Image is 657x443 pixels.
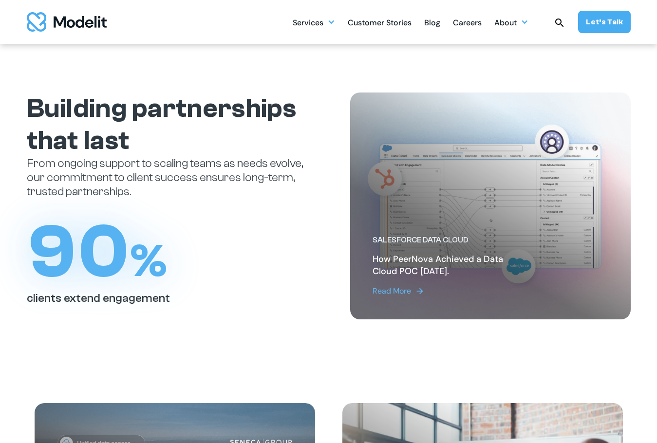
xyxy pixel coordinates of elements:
p: From ongoing support to scaling teams as needs evolve, our commitment to client success ensures l... [27,157,307,199]
span: % [130,235,167,288]
h2: How PeerNova Achieved a Data Cloud POC [DATE]. [373,253,529,277]
div: Services [293,14,323,33]
div: Blog [424,14,440,33]
h2: clients extend engagement [27,292,170,306]
a: Blog [424,13,440,32]
h1: Building partnerships that last [27,92,307,157]
img: modelit logo [27,12,107,32]
div: Careers [453,14,482,33]
img: arrow [415,286,425,296]
div: About [494,14,517,33]
h1: 90 [27,214,168,290]
div: Let’s Talk [586,17,623,27]
a: Read More [373,285,529,297]
div: Customer Stories [348,14,412,33]
a: Careers [453,13,482,32]
a: Let’s Talk [578,11,631,33]
a: Customer Stories [348,13,412,32]
div: Read More [373,285,411,297]
div: About [494,13,528,32]
a: home [27,12,107,32]
div: Salesforce Data Cloud [373,235,529,245]
div: Services [293,13,335,32]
